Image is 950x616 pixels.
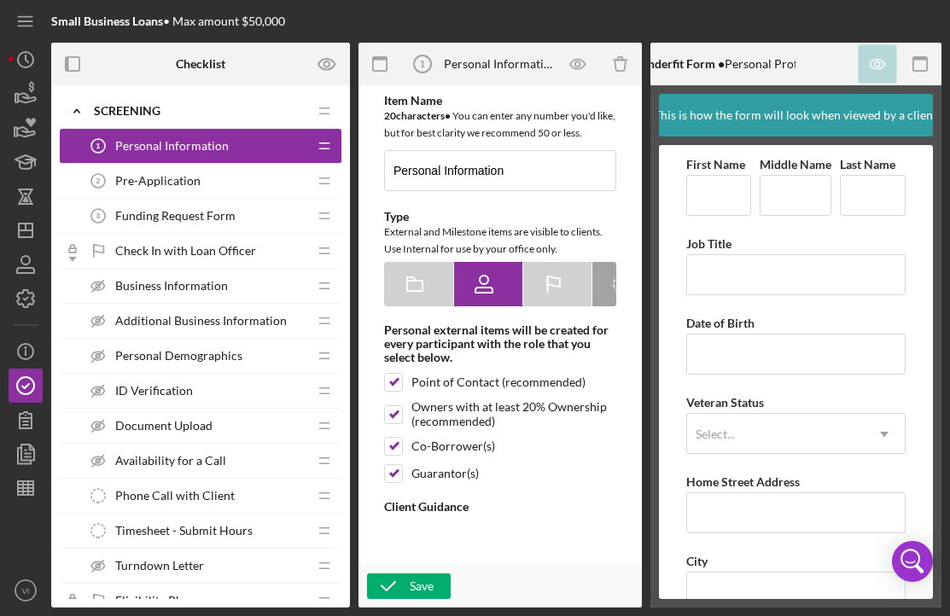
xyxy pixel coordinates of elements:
tspan: 3 [96,212,101,220]
label: First Name [686,157,745,171]
span: Funding Request Form [115,209,236,223]
label: Middle Name [760,157,831,171]
div: Personal Information [444,57,557,71]
span: Pre-Application [115,174,201,188]
span: ID Verification [115,384,193,398]
span: Phone Call with Client [115,489,235,503]
span: Additional Business Information [115,314,287,328]
div: Personal Profile [636,57,810,71]
b: Small Business Loans [51,14,163,28]
div: Type [384,210,616,224]
tspan: 1 [420,59,425,69]
div: Point of Contact (recommended) [411,375,586,389]
b: Lenderfit Form • [636,56,725,71]
tspan: 2 [96,177,101,185]
button: Save [367,573,451,599]
span: Business Information [115,279,228,293]
div: Open Intercom Messenger [892,541,933,582]
label: Last Name [840,157,895,171]
label: Date of Birth [686,316,755,330]
label: City [686,554,708,568]
div: This is how the form will look when viewed by a client [654,94,937,137]
button: VI [9,573,43,607]
b: 20 character s • [384,109,451,122]
label: Job Title [686,236,731,251]
div: Guarantor(s) [411,467,479,480]
div: Owners with at least 20% Ownership (recommended) [411,400,616,427]
span: Turndown Letter [115,559,204,572]
div: Client Guidance [384,500,616,514]
div: External and Milestone items are visible to clients. Use Internal for use by your office only. [384,224,616,258]
div: Screening [94,104,307,118]
label: Home Street Address [686,474,800,489]
b: Checklist [176,57,225,71]
div: • Max amount $50,000 [51,15,285,28]
span: Availability for a Call [115,454,226,468]
div: Save [410,573,434,599]
span: Personal Information [115,139,229,153]
div: You can enter any number you'd like, but for best clarity we recommend 50 or less. [384,108,616,142]
span: Timesheet - Submit Hours [115,524,253,538]
span: Check In with Loan Officer [115,244,256,258]
span: Document Upload [115,419,213,433]
tspan: 1 [96,142,101,150]
div: Item Name [384,94,616,108]
div: Select... [696,427,735,441]
text: VI [21,586,29,596]
div: Co-Borrower(s) [411,439,495,453]
span: Personal Demographics [115,349,242,363]
div: Personal external items will be created for every participant with the role that you select below. [384,323,616,364]
span: Eligibility Phase [115,594,200,607]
